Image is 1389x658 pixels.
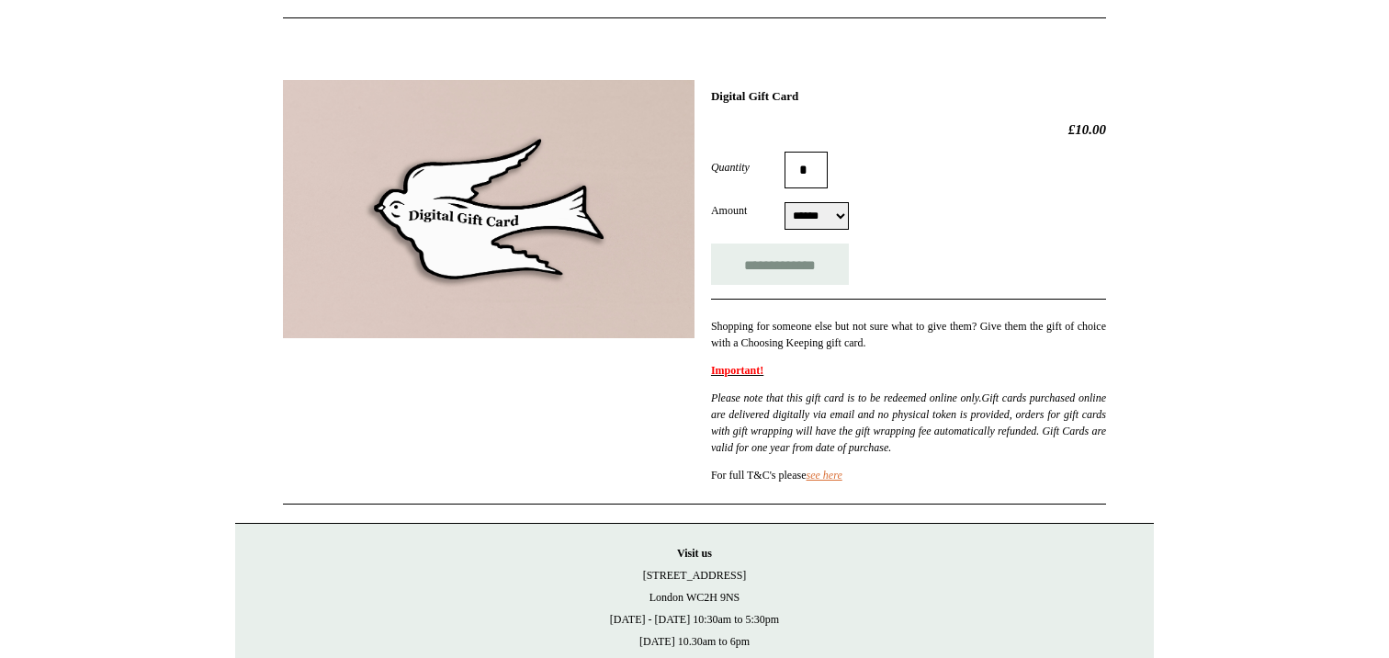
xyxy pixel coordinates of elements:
h1: Digital Gift Card [711,89,1106,104]
label: Amount [711,202,785,219]
a: see here [807,469,842,482]
label: Quantity [711,159,785,176]
strong: Visit us [677,547,712,560]
em: Please note that this gift card is to be redeemed online only. Gift cards purchased online are de... [711,391,1106,454]
img: Digital Gift Card [283,80,694,338]
strong: Important! [711,364,763,377]
h2: £10.00 [711,121,1106,138]
p: Shopping for someone else but not sure what to give them? Give them the gift of choice with a Cho... [711,318,1106,351]
p: For full T&C's please [711,467,1106,483]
